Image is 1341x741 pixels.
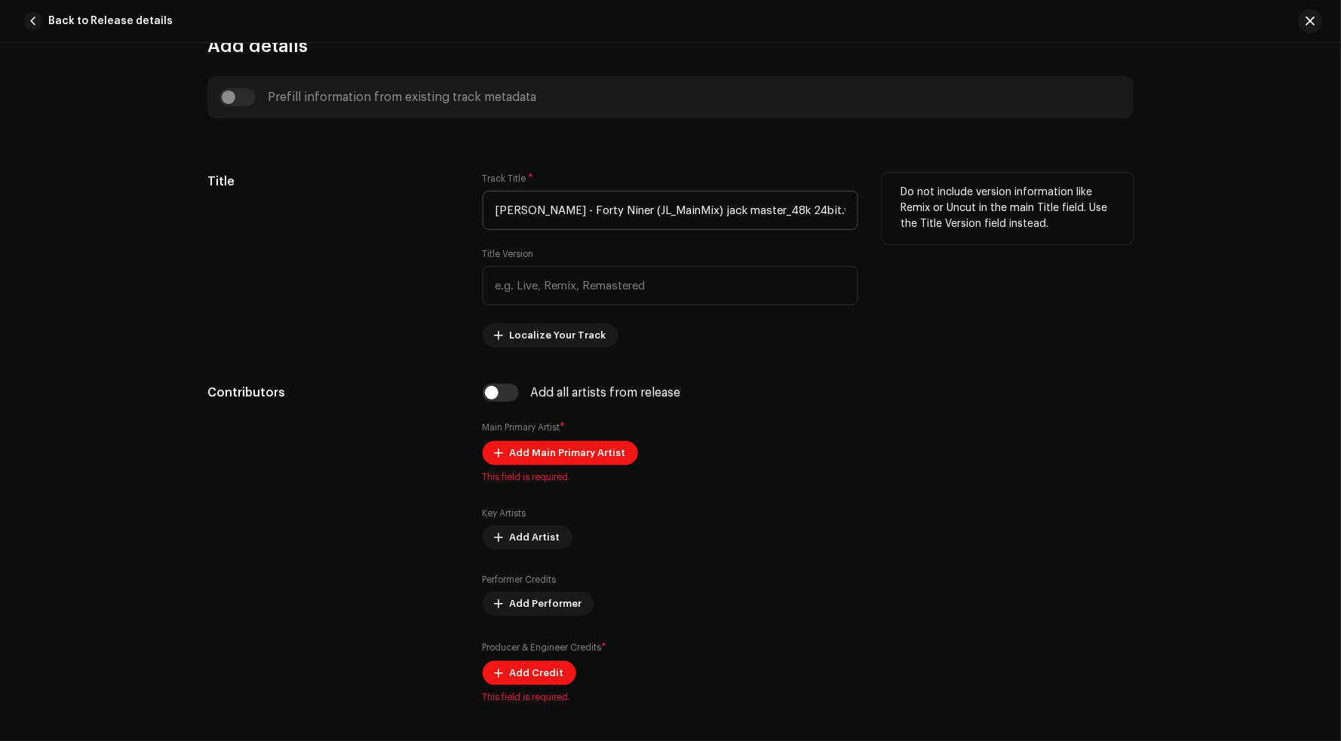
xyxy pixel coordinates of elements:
[483,592,594,616] button: Add Performer
[901,185,1115,232] p: Do not include version information like Remix or Uncut in the main Title field. Use the Title Ver...
[483,323,618,348] button: Localize Your Track
[483,423,560,432] small: Main Primary Artist
[483,266,858,305] input: e.g. Live, Remix, Remastered
[483,173,534,185] label: Track Title
[483,691,858,703] span: This field is required.
[483,661,576,685] button: Add Credit
[483,574,557,586] label: Performer Credits
[510,438,626,468] span: Add Main Primary Artist
[483,471,858,483] span: This field is required.
[483,507,526,519] label: Key Artists
[531,387,681,399] div: Add all artists from release
[207,173,459,191] h5: Title
[510,522,560,553] span: Add Artist
[510,589,582,619] span: Add Performer
[510,320,606,351] span: Localize Your Track
[207,34,1134,58] h3: Add details
[207,384,459,402] h5: Contributors
[483,525,572,550] button: Add Artist
[483,248,534,260] label: Title Version
[483,643,602,652] small: Producer & Engineer Credits
[483,191,858,230] input: Enter the name of the track
[483,441,638,465] button: Add Main Primary Artist
[510,658,564,688] span: Add Credit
